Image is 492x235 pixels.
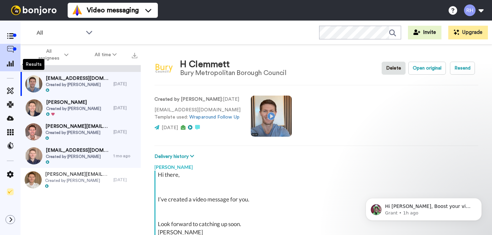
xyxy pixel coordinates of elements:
[154,59,173,78] img: Image of H clemmett
[26,99,43,116] img: 2b13a484-ffd2-46db-a048-4d811862dbce-thumb.jpg
[45,123,110,130] span: [PERSON_NAME][EMAIL_ADDRESS][DOMAIN_NAME]
[72,5,83,16] img: vm-color.svg
[180,60,286,70] div: H Clemmett
[46,82,110,87] span: Created by [PERSON_NAME]
[20,65,141,72] div: Replies
[30,26,118,33] p: Message from Grant, sent 1h ago
[154,160,478,171] div: [PERSON_NAME]
[408,26,441,39] button: Invite
[25,75,42,92] img: a8a3c038-8053-4de5-9cdc-eaab84ed4c8d-thumb.jpg
[154,153,196,160] button: Delivery history
[408,62,446,75] button: Open original
[154,107,241,121] p: [EMAIL_ADDRESS][DOMAIN_NAME] Template used:
[154,96,241,103] p: : [DATE]
[20,168,141,192] a: [PERSON_NAME][EMAIL_ADDRESS][PERSON_NAME][DOMAIN_NAME]Created by [PERSON_NAME][DATE]
[46,147,110,154] span: [EMAIL_ADDRESS][DOMAIN_NAME]
[113,81,137,87] div: [DATE]
[23,59,44,70] div: Results
[87,5,139,15] span: Video messaging
[46,154,110,159] span: Created by [PERSON_NAME]
[35,48,63,62] span: All assignees
[450,62,475,75] button: Resend
[189,115,240,120] a: Wraparound Follow Up
[7,188,14,195] img: Checklist.svg
[113,177,137,183] div: [DATE]
[382,62,406,75] button: Delete
[45,178,110,183] span: Created by [PERSON_NAME]
[25,171,42,188] img: a5316fa1-9f58-47d7-af89-8b2bdeb714c0-thumb.jpg
[132,53,137,58] img: export.svg
[8,5,59,15] img: bj-logo-header-white.svg
[355,184,492,232] iframe: Intercom notifications message
[448,26,488,39] button: Upgrade
[46,75,110,82] span: [EMAIL_ADDRESS][DOMAIN_NAME]
[113,153,137,159] div: 1 mo ago
[20,144,141,168] a: [EMAIL_ADDRESS][DOMAIN_NAME]Created by [PERSON_NAME]1 mo ago
[180,69,286,77] div: Bury Metropolitan Borough Council
[113,129,137,135] div: [DATE]
[37,29,82,37] span: All
[45,171,110,178] span: [PERSON_NAME][EMAIL_ADDRESS][PERSON_NAME][DOMAIN_NAME]
[154,97,222,102] strong: Created by [PERSON_NAME]
[46,99,101,106] span: [PERSON_NAME]
[45,130,110,135] span: Created by [PERSON_NAME]
[46,106,101,111] span: Created by [PERSON_NAME]
[25,147,42,164] img: 2eafc856-8b82-4b44-ba61-2070c21fddba-thumb.jpg
[30,20,117,87] span: Hi [PERSON_NAME], Boost your view rates with automatic re-sends of unviewed messages! We've just ...
[130,50,139,60] button: Export all results that match these filters now.
[82,49,130,61] button: All time
[25,123,42,140] img: 4b2f3ba9-e9cb-406d-b019-aff6d3956e3b-thumb.jpg
[20,120,141,144] a: [PERSON_NAME][EMAIL_ADDRESS][DOMAIN_NAME]Created by [PERSON_NAME][DATE]
[113,105,137,111] div: [DATE]
[22,45,82,64] button: All assignees
[20,96,141,120] a: [PERSON_NAME]Created by [PERSON_NAME][DATE]
[162,125,178,130] span: [DATE]
[20,72,141,96] a: [EMAIL_ADDRESS][DOMAIN_NAME]Created by [PERSON_NAME][DATE]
